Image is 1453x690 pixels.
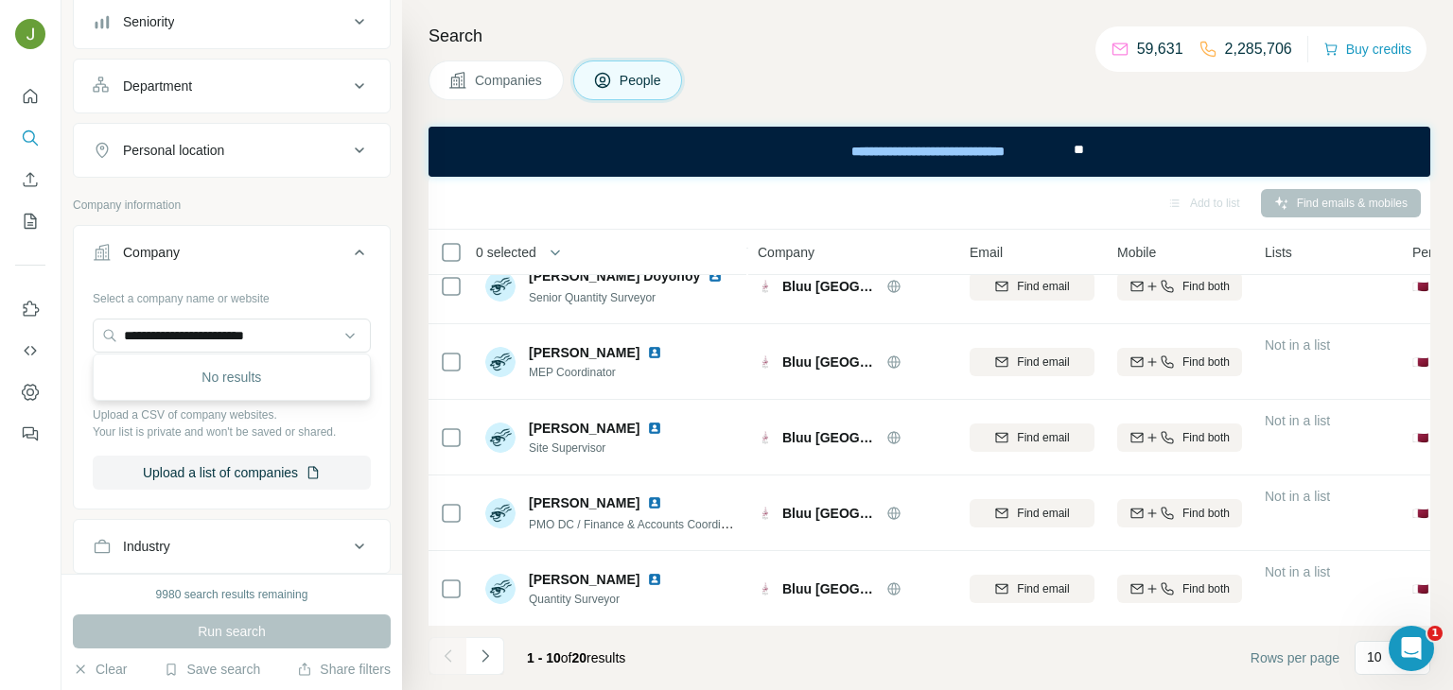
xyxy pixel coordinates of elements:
[429,23,1430,49] h4: Search
[466,637,504,675] button: Navigate to next page
[647,421,662,436] img: LinkedIn logo
[529,419,639,438] span: [PERSON_NAME]
[758,354,773,370] img: Logo of Bluu Qatar
[1182,278,1230,295] span: Find both
[123,141,224,160] div: Personal location
[74,128,390,173] button: Personal location
[15,163,45,197] button: Enrich CSV
[93,423,371,440] p: Your list is private and won't be saved or shared.
[156,586,308,603] div: 9980 search results remaining
[1412,353,1428,371] span: 🇶🇦
[970,423,1094,452] button: Find email
[1412,579,1428,598] span: 🇶🇦
[1017,429,1069,446] span: Find email
[1117,348,1242,376] button: Find both
[561,650,572,665] span: of
[1117,423,1242,452] button: Find both
[15,417,45,451] button: Feedback
[970,499,1094,527] button: Find email
[758,243,814,262] span: Company
[1412,504,1428,523] span: 🇶🇦
[529,267,700,285] span: [PERSON_NAME] Doyohoy
[1265,489,1330,504] span: Not in a list
[758,581,773,596] img: Logo of Bluu Qatar
[782,277,877,296] span: Bluu [GEOGRAPHIC_DATA]
[782,428,877,447] span: Bluu [GEOGRAPHIC_DATA]
[123,243,180,262] div: Company
[1251,648,1339,667] span: Rows per page
[123,12,174,31] div: Seniority
[1017,505,1069,522] span: Find email
[93,283,371,307] div: Select a company name or website
[15,292,45,326] button: Use Surfe on LinkedIn
[647,345,662,360] img: LinkedIn logo
[708,268,723,284] img: LinkedIn logo
[647,495,662,510] img: LinkedIn logo
[1137,38,1183,60] p: 59,631
[529,570,639,589] span: [PERSON_NAME]
[485,423,516,453] img: Avatar
[970,575,1094,603] button: Find email
[485,347,516,377] img: Avatar
[1265,413,1330,428] span: Not in a list
[970,243,1003,262] span: Email
[529,516,746,531] span: PMO DC / Finance & Accounts Coordinator
[74,524,390,569] button: Industry
[74,63,390,109] button: Department
[15,79,45,113] button: Quick start
[758,506,773,521] img: Logo of Bluu Qatar
[1182,505,1230,522] span: Find both
[572,650,587,665] span: 20
[970,348,1094,376] button: Find email
[1412,428,1428,447] span: 🇶🇦
[1323,36,1411,62] button: Buy credits
[74,230,390,283] button: Company
[15,334,45,368] button: Use Surfe API
[1412,277,1428,296] span: 🇶🇦
[1117,243,1156,262] span: Mobile
[647,572,662,587] img: LinkedIn logo
[529,343,639,362] span: [PERSON_NAME]
[73,660,127,679] button: Clear
[429,127,1430,177] iframe: Banner
[123,77,192,95] div: Department
[15,121,45,155] button: Search
[529,493,639,512] span: [PERSON_NAME]
[97,358,366,396] div: No results
[1182,354,1230,371] span: Find both
[1225,38,1292,60] p: 2,285,706
[1017,580,1069,597] span: Find email
[485,498,516,528] img: Avatar
[529,591,670,608] span: Quantity Surveyor
[15,375,45,409] button: Dashboard
[73,197,391,214] p: Company information
[620,71,663,90] span: People
[1117,272,1242,301] button: Find both
[758,430,773,445] img: Logo of Bluu Qatar
[1265,337,1330,353] span: Not in a list
[529,440,670,457] span: Site Supervisor
[1265,243,1292,262] span: Lists
[15,19,45,49] img: Avatar
[1427,626,1443,641] span: 1
[1117,575,1242,603] button: Find both
[297,660,391,679] button: Share filters
[485,574,516,604] img: Avatar
[782,504,877,523] span: Bluu [GEOGRAPHIC_DATA]
[15,204,45,238] button: My lists
[527,650,625,665] span: results
[529,364,670,381] span: MEP Coordinator
[1265,564,1330,579] span: Not in a list
[970,272,1094,301] button: Find email
[1389,626,1434,671] iframe: Intercom live chat
[1117,499,1242,527] button: Find both
[164,660,260,679] button: Save search
[1017,354,1069,371] span: Find email
[1367,647,1382,666] p: 10
[758,279,773,294] img: Logo of Bluu Qatar
[485,271,516,302] img: Avatar
[782,579,877,598] span: Bluu [GEOGRAPHIC_DATA]
[123,537,170,556] div: Industry
[529,291,656,304] span: Senior Quantity Surveyor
